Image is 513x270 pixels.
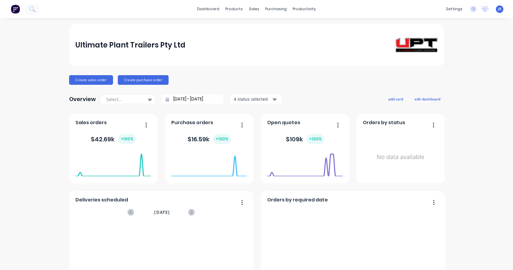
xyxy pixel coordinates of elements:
[213,134,231,144] div: + 100 %
[246,5,262,14] div: sales
[267,119,300,126] span: Open quotes
[262,5,290,14] div: purchasing
[363,129,438,186] div: No data available
[171,119,213,126] span: Purchase orders
[75,39,185,51] div: Ultimate Plant Trailers Pty Ltd
[118,75,169,85] button: Create purchase order
[395,38,438,52] img: Ultimate Plant Trailers Pty Ltd
[286,134,324,144] div: $ 109k
[384,95,407,103] button: add card
[363,119,405,126] span: Orders by status
[154,209,170,216] span: [DATE]
[118,134,136,144] div: + 100 %
[234,96,272,102] div: 4 status selected
[231,95,282,104] button: 4 status selected
[194,5,222,14] a: dashboard
[188,134,231,144] div: $ 16.59k
[69,75,113,85] button: Create sales order
[498,6,502,12] span: JK
[69,93,96,105] div: Overview
[290,5,319,14] div: productivity
[222,5,246,14] div: products
[411,95,444,103] button: edit dashboard
[91,134,136,144] div: $ 42.69k
[443,5,466,14] div: settings
[11,5,20,14] img: Factory
[307,134,324,144] div: + 100 %
[75,119,107,126] span: Sales orders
